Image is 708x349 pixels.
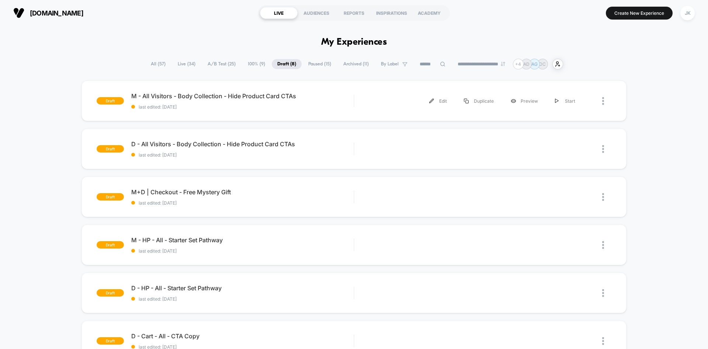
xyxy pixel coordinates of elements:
span: [DOMAIN_NAME] [30,9,83,17]
button: Create New Experience [606,7,673,20]
button: JK [678,6,697,21]
div: AUDIENCES [298,7,335,19]
span: D - All Visitors - Body Collection - Hide Product Card CTAs [131,140,354,148]
span: draft [97,145,124,153]
div: ACADEMY [410,7,448,19]
span: 100% ( 9 ) [242,59,271,69]
h1: My Experiences [321,37,387,48]
span: A/B Test ( 25 ) [202,59,241,69]
img: close [602,289,604,297]
div: LIVE [260,7,298,19]
span: Paused ( 15 ) [303,59,337,69]
span: Draft ( 8 ) [272,59,302,69]
span: last edited: [DATE] [131,248,354,254]
div: Start [546,93,584,109]
p: AG [531,61,538,67]
img: close [602,337,604,345]
div: Edit [421,93,455,109]
img: menu [429,99,434,103]
span: M - All Visitors - Body Collection - Hide Product Card CTAs [131,92,354,100]
div: INSPIRATIONS [373,7,410,19]
img: close [602,97,604,105]
span: M+D | Checkout - Free Mystery Gift [131,188,354,196]
span: M - HP - All - Starter Set Pathway [131,236,354,244]
p: DC [539,61,546,67]
span: last edited: [DATE] [131,200,354,206]
div: JK [680,6,695,20]
div: Duplicate [455,93,502,109]
span: D - Cart - All - CTA Copy [131,332,354,340]
img: close [602,145,604,153]
img: end [501,62,505,66]
div: REPORTS [335,7,373,19]
span: Live ( 34 ) [172,59,201,69]
img: close [602,193,604,201]
span: draft [97,193,124,201]
span: D - HP - All - Starter Set Pathway [131,284,354,292]
img: close [602,241,604,249]
img: menu [555,99,559,103]
button: [DOMAIN_NAME] [11,7,86,19]
img: Visually logo [13,7,24,18]
span: last edited: [DATE] [131,296,354,302]
span: All ( 57 ) [145,59,171,69]
span: draft [97,97,124,105]
div: Preview [502,93,546,109]
p: AD [523,61,530,67]
div: + 4 [513,59,524,69]
span: last edited: [DATE] [131,152,354,158]
span: draft [97,241,124,249]
span: Archived ( 11 ) [338,59,374,69]
span: draft [97,337,124,345]
img: menu [464,99,469,103]
span: draft [97,289,124,297]
span: last edited: [DATE] [131,104,354,110]
span: By Label [381,61,399,67]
